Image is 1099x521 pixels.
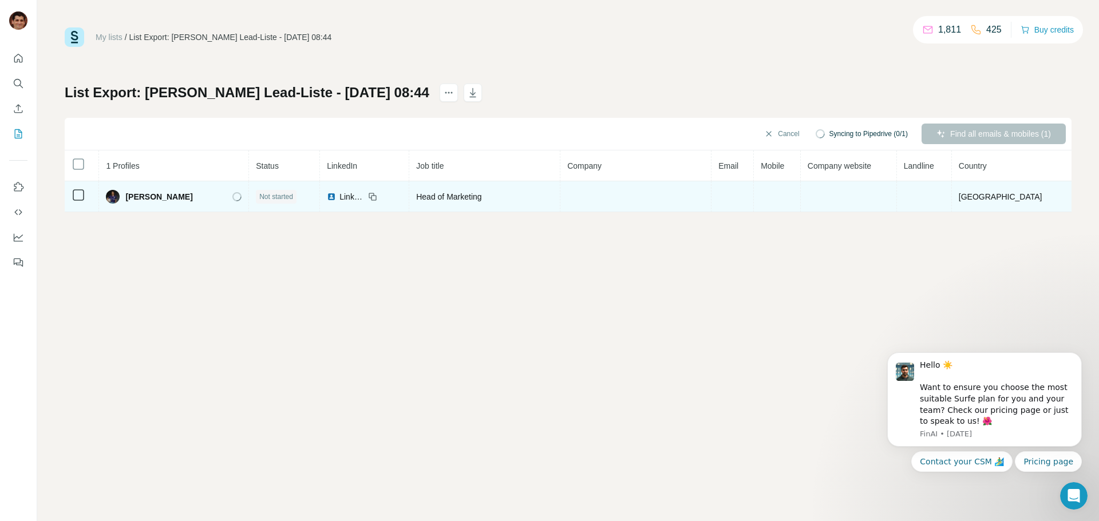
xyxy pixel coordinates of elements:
p: 425 [986,23,1002,37]
button: Dashboard [9,227,27,248]
a: My lists [96,33,122,42]
span: Status [256,161,279,170]
span: Email [718,161,738,170]
img: LinkedIn logo [327,192,336,201]
span: Syncing to Pipedrive (0/1) [829,129,908,139]
p: 1,811 [938,23,961,37]
span: Mobile [761,161,784,170]
span: 1 Profiles [106,161,139,170]
button: Enrich CSV [9,98,27,119]
img: Surfe Logo [65,27,84,47]
button: Search [9,73,27,94]
span: Job title [416,161,444,170]
button: Feedback [9,252,27,273]
span: Not started [259,192,293,202]
li: / [125,31,127,43]
button: actions [440,83,458,102]
button: Use Surfe on LinkedIn [9,177,27,197]
h1: List Export: [PERSON_NAME] Lead-Liste - [DATE] 08:44 [65,83,429,102]
img: Avatar [9,11,27,30]
span: Landline [904,161,934,170]
span: Head of Marketing [416,192,481,201]
span: [PERSON_NAME] [125,191,192,202]
span: LinkedIn [339,191,365,202]
img: Avatar [106,190,120,204]
iframe: Intercom live chat [1060,482,1088,510]
div: List Export: [PERSON_NAME] Lead-Liste - [DATE] 08:44 [129,31,332,43]
span: Company [567,161,602,170]
iframe: Intercom notifications message [870,315,1099,490]
span: Company website [808,161,871,170]
span: [GEOGRAPHIC_DATA] [959,192,1042,201]
button: My lists [9,124,27,144]
button: Use Surfe API [9,202,27,222]
button: Buy credits [1021,22,1074,38]
button: Quick start [9,48,27,69]
span: Country [959,161,987,170]
span: LinkedIn [327,161,357,170]
button: Cancel [756,124,807,144]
